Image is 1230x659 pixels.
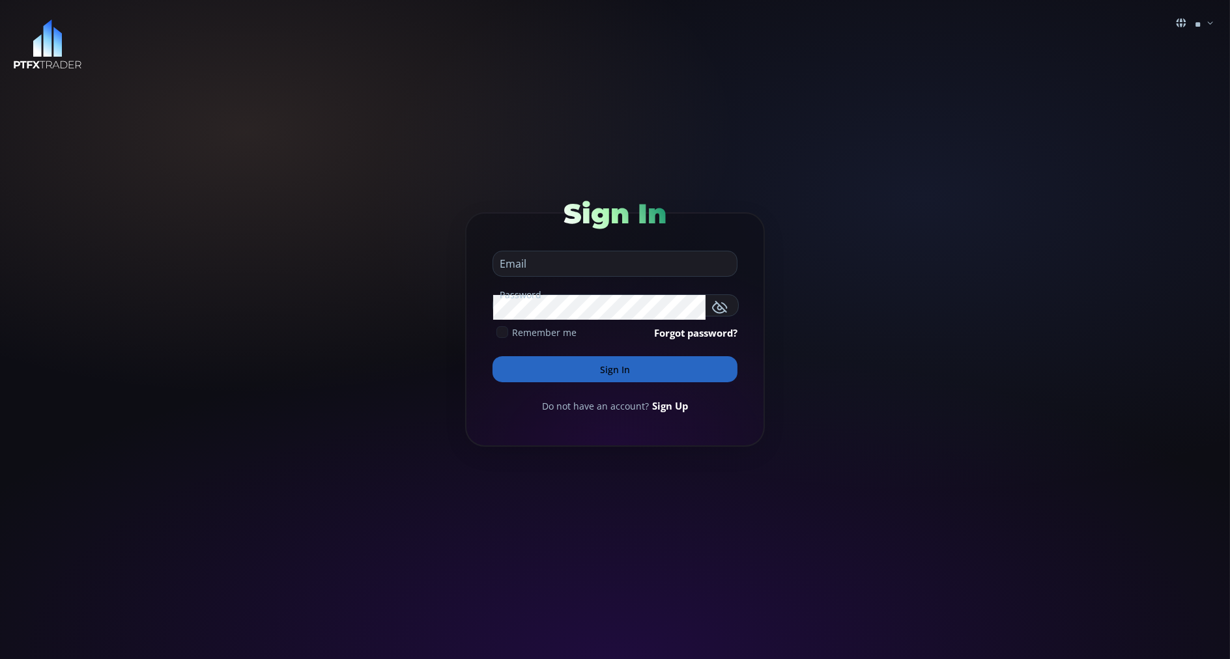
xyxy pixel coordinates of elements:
[652,399,688,413] a: Sign Up
[512,326,577,339] span: Remember me
[13,20,82,70] img: LOGO
[564,197,666,231] span: Sign In
[493,356,737,382] button: Sign In
[493,399,737,413] div: Do not have an account?
[654,326,737,340] a: Forgot password?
